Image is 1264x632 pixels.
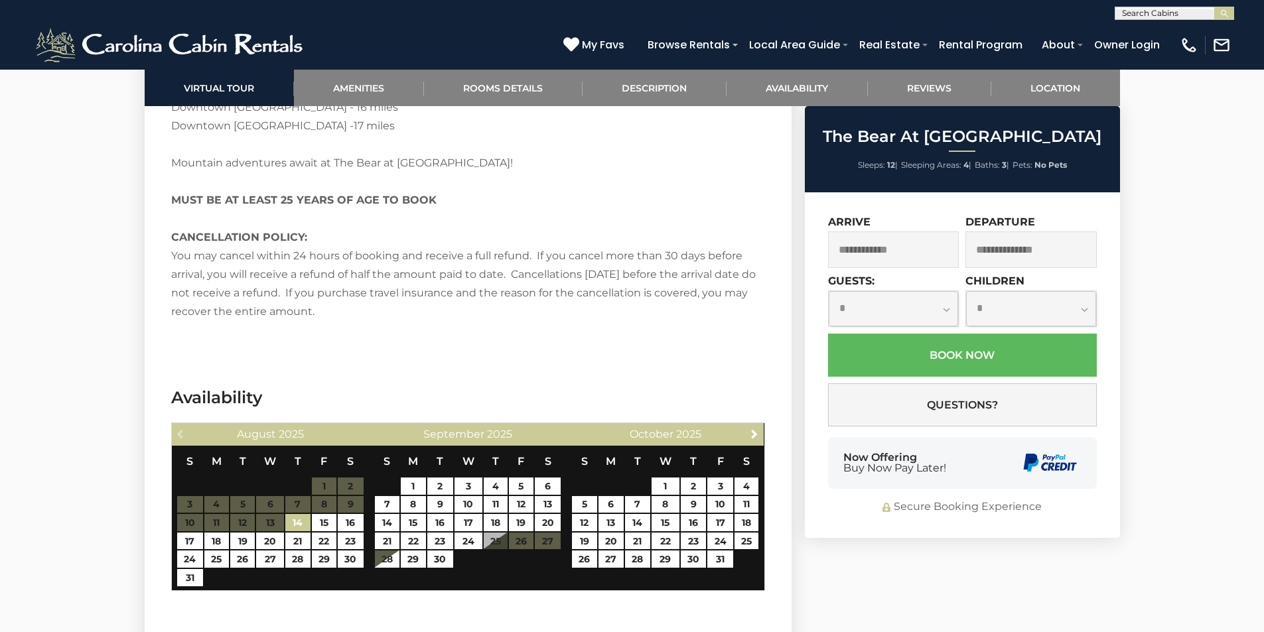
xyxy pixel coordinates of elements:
[177,550,203,568] a: 24
[598,514,624,531] a: 13
[145,70,294,106] a: Virtual Tour
[598,496,624,513] a: 6
[717,455,724,468] span: Friday
[828,334,1097,377] button: Book Now
[455,514,482,531] a: 17
[630,428,673,440] span: October
[843,452,946,474] div: Now Offering
[264,455,276,468] span: Wednesday
[204,550,229,568] a: 25
[598,533,624,550] a: 20
[742,33,847,56] a: Local Area Guide
[625,533,650,550] a: 21
[484,514,508,531] a: 18
[625,496,650,513] a: 7
[853,33,926,56] a: Real Estate
[492,455,499,468] span: Thursday
[312,514,336,531] a: 15
[652,514,679,531] a: 15
[735,514,758,531] a: 18
[681,477,707,495] a: 2
[285,514,310,531] a: 14
[455,477,482,495] a: 3
[256,533,284,550] a: 20
[681,496,707,513] a: 9
[312,533,336,550] a: 22
[690,455,697,468] span: Thursday
[572,533,597,550] a: 19
[171,194,437,243] strong: MUST BE AT LEAST 25 YEARS OF AGE TO BOOK CANCELLATION POLICY:
[735,477,758,495] a: 4
[572,496,597,513] a: 5
[338,533,364,550] a: 23
[965,216,1035,228] label: Departure
[312,550,336,568] a: 29
[572,550,597,568] a: 26
[424,70,583,106] a: Rooms Details
[828,275,875,287] label: Guests:
[230,550,255,568] a: 26
[375,496,399,513] a: 7
[858,157,898,174] li: |
[828,383,1097,426] button: Questions?
[535,477,561,495] a: 6
[427,496,453,513] a: 9
[901,160,961,170] span: Sleeping Areas:
[828,499,1097,515] div: Secure Booking Experience
[427,477,453,495] a: 2
[1034,160,1067,170] strong: No Pets
[707,477,733,495] a: 3
[401,533,425,550] a: 22
[868,70,991,106] a: Reviews
[625,550,650,568] a: 28
[634,455,641,468] span: Tuesday
[828,216,871,228] label: Arrive
[171,386,765,409] h3: Availability
[681,514,707,531] a: 16
[707,550,733,568] a: 31
[509,496,533,513] a: 12
[375,514,399,531] a: 14
[563,36,628,54] a: My Favs
[1035,33,1082,56] a: About
[230,533,255,550] a: 19
[1088,33,1166,56] a: Owner Login
[240,455,246,468] span: Tuesday
[963,160,969,170] strong: 4
[437,455,443,468] span: Tuesday
[681,533,707,550] a: 23
[256,550,284,568] a: 27
[427,533,453,550] a: 23
[375,550,399,568] a: 28
[660,455,671,468] span: Wednesday
[509,477,533,495] a: 5
[186,455,193,468] span: Sunday
[401,496,425,513] a: 8
[401,477,425,495] a: 1
[598,550,624,568] a: 27
[487,428,512,440] span: 2025
[582,36,624,53] span: My Favs
[237,428,276,440] span: August
[901,157,971,174] li: |
[652,496,679,513] a: 8
[965,275,1024,287] label: Children
[375,533,399,550] a: 21
[294,70,424,106] a: Amenities
[581,455,588,468] span: Sunday
[33,25,309,65] img: White-1-2.png
[320,455,327,468] span: Friday
[707,533,733,550] a: 24
[401,550,425,568] a: 29
[652,533,679,550] a: 22
[991,70,1120,106] a: Location
[858,160,885,170] span: Sleeps:
[975,160,1000,170] span: Baths:
[204,533,229,550] a: 18
[279,428,304,440] span: 2025
[1180,36,1198,54] img: phone-regular-white.png
[347,455,354,468] span: Saturday
[384,455,390,468] span: Sunday
[338,550,364,568] a: 30
[606,455,616,468] span: Monday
